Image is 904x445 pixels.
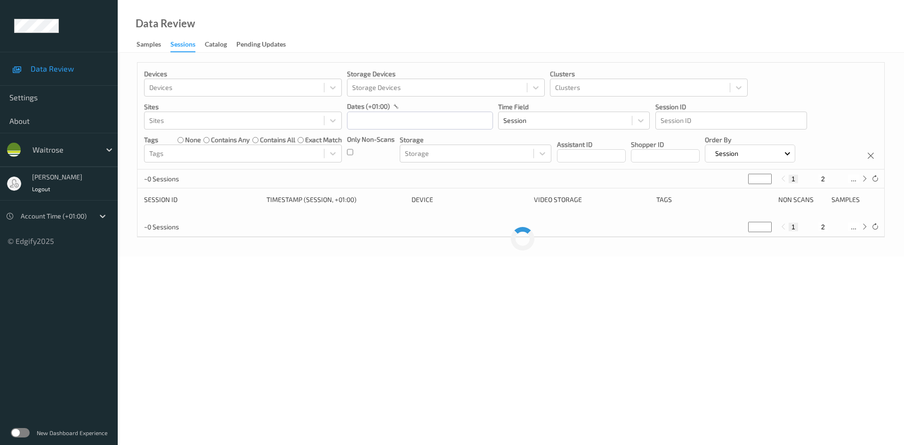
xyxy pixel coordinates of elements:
p: Shopper ID [631,140,700,149]
a: Samples [137,38,170,51]
p: Only Non-Scans [347,135,395,144]
p: Storage Devices [347,69,545,79]
p: dates (+01:00) [347,102,390,111]
div: Catalog [205,40,227,51]
label: exact match [305,135,342,145]
button: 1 [789,175,798,183]
div: Sessions [170,40,195,52]
p: Tags [144,135,158,145]
label: contains all [260,135,295,145]
div: Samples [831,195,878,204]
div: Device [412,195,527,204]
button: 2 [818,223,828,231]
p: Session [712,149,742,158]
div: Non Scans [778,195,824,204]
div: Pending Updates [236,40,286,51]
p: Order By [705,135,795,145]
div: Session ID [144,195,260,204]
p: Sites [144,102,342,112]
label: none [185,135,201,145]
p: Session ID [655,102,807,112]
label: contains any [211,135,250,145]
button: ... [848,223,859,231]
div: Video Storage [534,195,650,204]
div: Timestamp (Session, +01:00) [266,195,405,204]
button: 2 [818,175,828,183]
p: ~0 Sessions [144,222,215,232]
a: Catalog [205,38,236,51]
p: Time Field [498,102,650,112]
a: Sessions [170,38,205,52]
div: Data Review [136,19,195,28]
p: Devices [144,69,342,79]
p: Storage [400,135,551,145]
div: Samples [137,40,161,51]
a: Pending Updates [236,38,295,51]
p: Assistant ID [557,140,626,149]
button: ... [848,175,859,183]
div: Tags [656,195,772,204]
button: 1 [789,223,798,231]
p: Clusters [550,69,748,79]
p: ~0 Sessions [144,174,215,184]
